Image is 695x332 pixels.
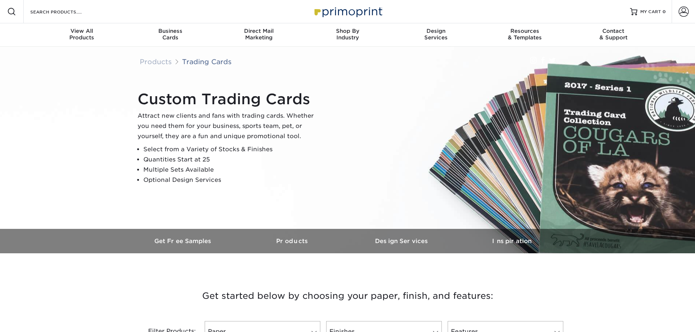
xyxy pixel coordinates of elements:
[303,28,392,34] span: Shop By
[238,229,348,253] a: Products
[457,238,567,245] h3: Inspiration
[348,229,457,253] a: Design Services
[640,9,661,15] span: MY CART
[38,28,126,41] div: Products
[143,155,320,165] li: Quantities Start at 25
[238,238,348,245] h3: Products
[569,28,658,34] span: Contact
[392,28,480,41] div: Services
[303,28,392,41] div: Industry
[138,111,320,141] p: Attract new clients and fans with trading cards. Whether you need them for your business, sports ...
[663,9,666,14] span: 0
[215,23,303,47] a: Direct MailMarketing
[215,28,303,41] div: Marketing
[134,280,561,312] h3: Get started below by choosing your paper, finish, and features:
[126,28,215,41] div: Cards
[143,175,320,185] li: Optional Design Services
[30,7,101,16] input: SEARCH PRODUCTS.....
[38,23,126,47] a: View AllProducts
[38,28,126,34] span: View All
[126,23,215,47] a: BusinessCards
[311,4,384,19] img: Primoprint
[480,28,569,41] div: & Templates
[480,23,569,47] a: Resources& Templates
[129,229,238,253] a: Get Free Samples
[138,90,320,108] h1: Custom Trading Cards
[569,23,658,47] a: Contact& Support
[457,229,567,253] a: Inspiration
[392,28,480,34] span: Design
[392,23,480,47] a: DesignServices
[143,144,320,155] li: Select from a Variety of Stocks & Finishes
[140,58,172,66] a: Products
[348,238,457,245] h3: Design Services
[182,58,232,66] a: Trading Cards
[143,165,320,175] li: Multiple Sets Available
[480,28,569,34] span: Resources
[303,23,392,47] a: Shop ByIndustry
[215,28,303,34] span: Direct Mail
[129,238,238,245] h3: Get Free Samples
[569,28,658,41] div: & Support
[126,28,215,34] span: Business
